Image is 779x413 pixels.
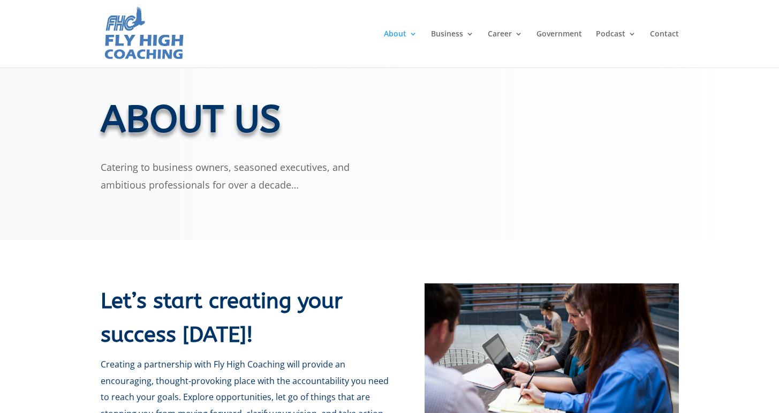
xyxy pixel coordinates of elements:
[488,30,523,67] a: Career
[536,30,582,67] a: Government
[596,30,636,67] a: Podcast
[101,97,281,141] span: ABOUT US
[650,30,679,67] a: Contact
[431,30,474,67] a: Business
[103,5,185,62] img: Fly High Coaching
[101,159,390,193] p: Catering to business owners, seasoned executives, and ambitious professionals for over a decade…
[101,288,343,347] span: Let’s start creating your success [DATE]!
[384,30,417,67] a: About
